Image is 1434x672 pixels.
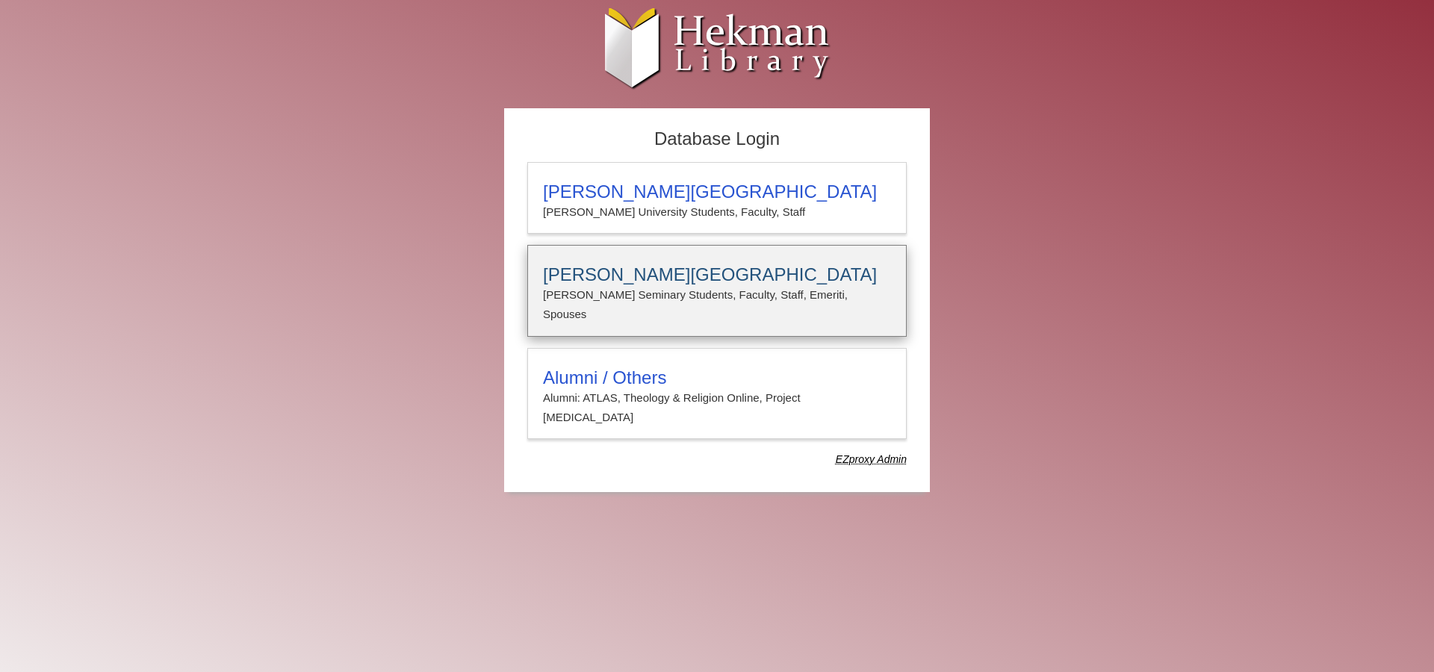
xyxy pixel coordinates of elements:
a: [PERSON_NAME][GEOGRAPHIC_DATA][PERSON_NAME] University Students, Faculty, Staff [527,162,907,234]
p: [PERSON_NAME] Seminary Students, Faculty, Staff, Emeriti, Spouses [543,285,891,325]
summary: Alumni / OthersAlumni: ATLAS, Theology & Religion Online, Project [MEDICAL_DATA] [543,367,891,428]
h3: Alumni / Others [543,367,891,388]
p: Alumni: ATLAS, Theology & Religion Online, Project [MEDICAL_DATA] [543,388,891,428]
dfn: Use Alumni login [836,453,907,465]
h3: [PERSON_NAME][GEOGRAPHIC_DATA] [543,181,891,202]
h3: [PERSON_NAME][GEOGRAPHIC_DATA] [543,264,891,285]
h2: Database Login [520,124,914,155]
p: [PERSON_NAME] University Students, Faculty, Staff [543,202,891,222]
a: [PERSON_NAME][GEOGRAPHIC_DATA][PERSON_NAME] Seminary Students, Faculty, Staff, Emeriti, Spouses [527,245,907,337]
